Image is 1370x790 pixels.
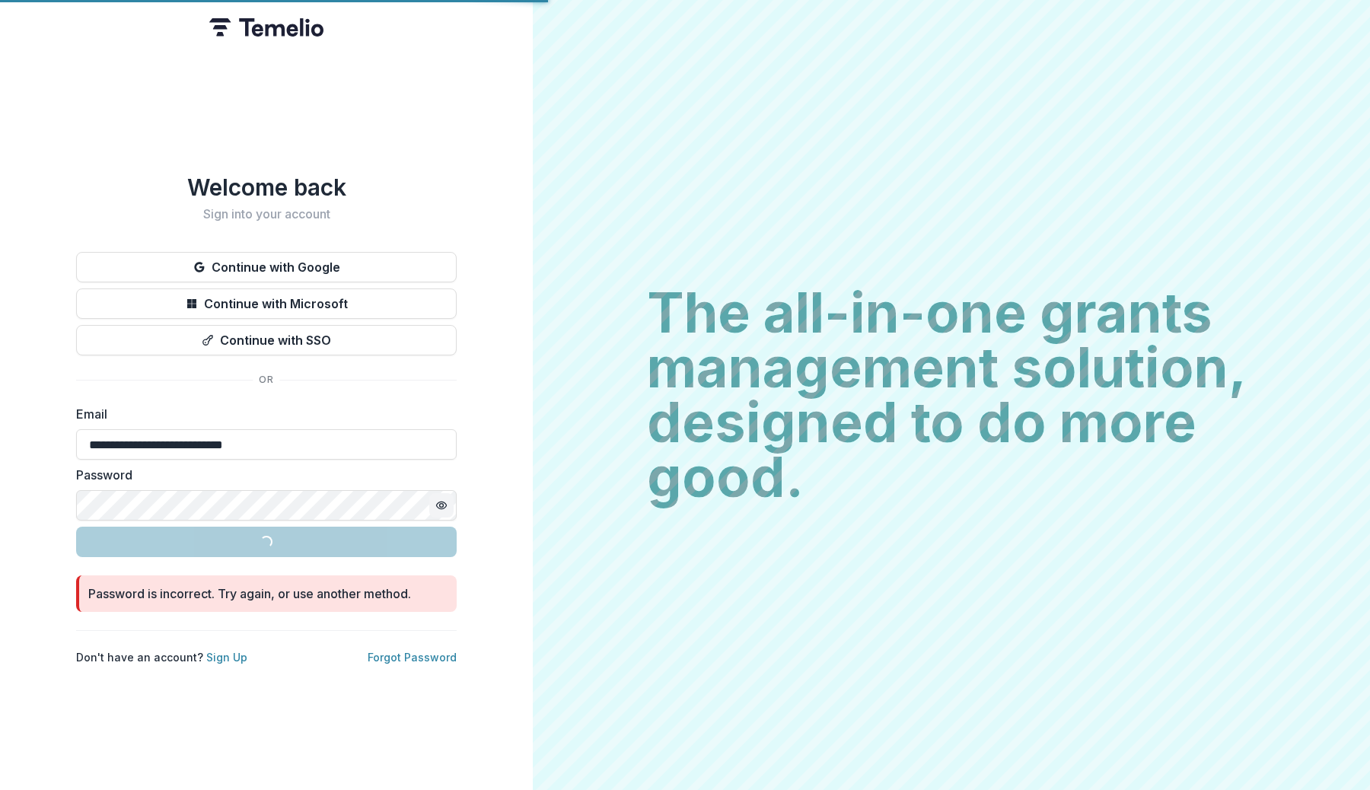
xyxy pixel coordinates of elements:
label: Password [76,466,448,484]
p: Don't have an account? [76,649,247,665]
button: Continue with Microsoft [76,288,457,319]
h1: Welcome back [76,174,457,201]
img: Temelio [209,18,323,37]
a: Forgot Password [368,651,457,664]
a: Sign Up [206,651,247,664]
button: Continue with Google [76,252,457,282]
div: Password is incorrect. Try again, or use another method. [88,585,411,603]
button: Toggle password visibility [429,493,454,518]
button: Continue with SSO [76,325,457,355]
h2: Sign into your account [76,207,457,221]
label: Email [76,405,448,423]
